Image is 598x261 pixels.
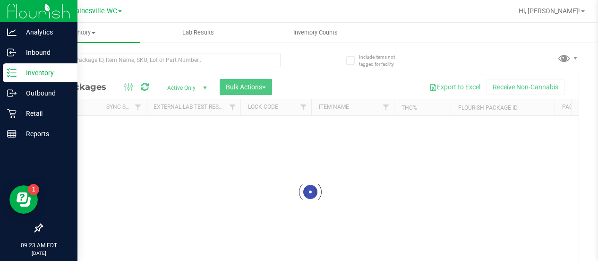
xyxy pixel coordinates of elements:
span: Inventory Counts [281,28,350,37]
p: [DATE] [4,250,73,257]
p: Inbound [17,47,73,58]
inline-svg: Retail [7,109,17,118]
p: Outbound [17,87,73,99]
input: Search Package ID, Item Name, SKU, Lot or Part Number... [42,53,281,67]
p: Reports [17,128,73,139]
p: Analytics [17,26,73,38]
a: Inventory Counts [257,23,374,43]
a: Lab Results [140,23,257,43]
inline-svg: Outbound [7,88,17,98]
a: Inventory [23,23,140,43]
p: Retail [17,108,73,119]
inline-svg: Reports [7,129,17,139]
span: Lab Results [170,28,227,37]
span: Gainesville WC [71,7,117,15]
inline-svg: Inventory [7,68,17,78]
inline-svg: Analytics [7,27,17,37]
iframe: Resource center [9,185,38,214]
p: Inventory [17,67,73,78]
span: Include items not tagged for facility [359,53,406,68]
span: Inventory [23,28,140,37]
inline-svg: Inbound [7,48,17,57]
iframe: Resource center unread badge [28,184,39,195]
p: 09:23 AM EDT [4,241,73,250]
span: Hi, [PERSON_NAME]! [519,7,580,15]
